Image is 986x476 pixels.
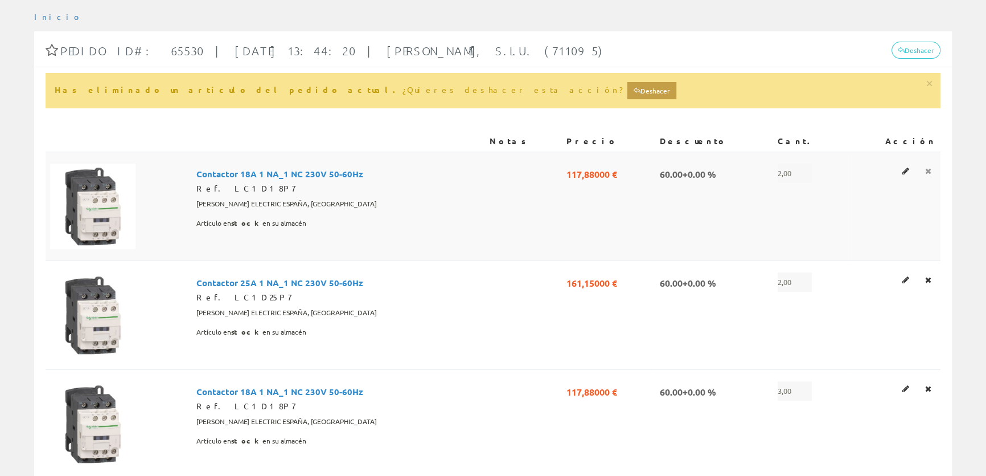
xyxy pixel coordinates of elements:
[778,381,812,401] span: 3,00
[778,164,812,183] span: 2,00
[627,82,676,99] a: Deshacer
[196,194,377,214] span: [PERSON_NAME] ELECTRIC ESPAÑA, [GEOGRAPHIC_DATA]
[566,164,617,183] span: 117,88000 €
[899,272,913,287] a: Editar
[196,381,363,401] span: Contactor 18A 1 NA_1 NC 230V 50-60Hz
[562,131,655,152] th: Precio
[50,272,135,358] img: Foto artículo Contactor 25A 1 NA_1 NC 230V 50-60Hz (150x150)
[231,218,262,227] b: stock
[196,323,306,342] span: Artículo en en su almacén
[196,432,306,451] span: Artículo en en su almacén
[34,11,83,22] a: Inicio
[485,131,562,152] th: Notas
[922,272,935,287] a: Eliminar
[778,272,812,292] span: 2,00
[196,214,306,233] span: Artículo en en su almacén
[660,164,716,183] span: 60.00+0.00 %
[899,381,913,396] a: Editar
[196,412,377,432] span: [PERSON_NAME] ELECTRIC ESPAÑA, [GEOGRAPHIC_DATA]
[196,303,377,323] span: [PERSON_NAME] ELECTRIC ESPAÑA, [GEOGRAPHIC_DATA]
[46,73,940,108] div: ¿Quieres deshacer esta acción?
[196,164,363,183] span: Contactor 18A 1 NA_1 NC 230V 50-60Hz
[566,381,617,401] span: 117,88000 €
[899,164,913,178] a: Editar
[660,381,716,401] span: 60.00+0.00 %
[60,44,607,58] span: Pedido ID#: 65530 | [DATE] 13:44:20 | [PERSON_NAME], S.L.U. (711095)
[655,131,773,152] th: Descuento
[50,381,135,467] img: Foto artículo Contactor 18A 1 NA_1 NC 230V 50-60Hz (150x150)
[660,272,716,292] span: 60.00+0.00 %
[196,183,480,194] div: Ref. LC1D18P7
[196,401,480,412] div: Ref. LC1D18P7
[773,131,848,152] th: Cant.
[566,272,617,292] span: 161,15000 €
[231,436,262,445] b: stock
[848,131,941,152] th: Acción
[50,164,135,249] img: Foto artículo Contactor 18A 1 NA_1 NC 230V 50-60Hz (150x150)
[196,292,480,303] div: Ref. LC1D25P7
[922,164,935,178] a: Eliminar
[891,42,940,59] a: Deshacer
[196,272,363,292] span: Contactor 25A 1 NA_1 NC 230V 50-60Hz
[922,381,935,396] a: Eliminar
[231,327,262,336] b: stock
[55,84,402,95] strong: Has eliminado un artículo del pedido actual.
